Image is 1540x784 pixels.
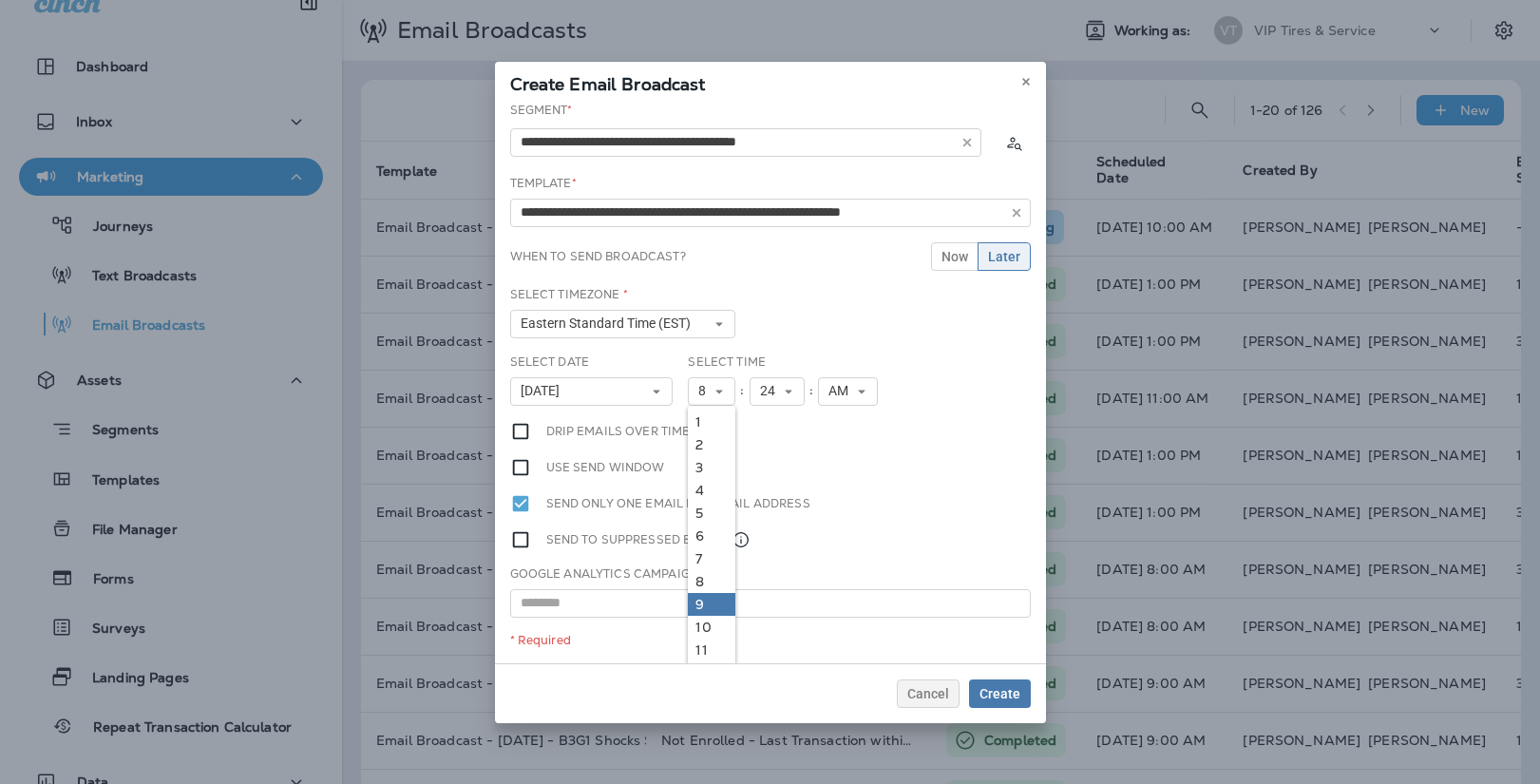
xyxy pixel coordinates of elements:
[688,547,735,570] a: 7
[688,479,735,502] a: 4
[688,502,735,525] a: 5
[688,456,735,479] a: 3
[907,687,949,700] span: Cancel
[828,383,856,399] span: AM
[521,316,698,332] span: Eastern Standard Time (EST)
[510,103,573,118] label: Segment
[688,377,735,406] button: 8
[805,377,818,406] div: :
[510,633,1031,648] div: * Required
[510,566,733,582] label: Google Analytics Campaign Title
[688,354,766,370] label: Select Time
[688,411,735,433] a: 1
[997,125,1031,160] button: Calculate the estimated number of emails to be sent based on selected segment. (This could take a...
[546,529,751,550] label: Send to suppressed emails.
[698,383,713,399] span: 8
[688,593,735,616] a: 9
[688,433,735,456] a: 2
[510,310,736,338] button: Eastern Standard Time (EST)
[546,493,810,514] label: Send only one email per email address
[510,377,674,406] button: [DATE]
[969,679,1031,708] button: Create
[510,354,590,370] label: Select Date
[688,639,735,661] a: 11
[818,377,878,406] button: AM
[510,249,686,264] label: When to send broadcast?
[988,250,1020,263] span: Later
[688,525,735,547] a: 6
[688,661,735,684] a: 12
[688,616,735,639] a: 10
[931,242,979,271] button: Now
[546,457,665,478] label: Use send window
[495,62,1046,102] div: Create Email Broadcast
[978,242,1031,271] button: Later
[897,679,960,708] button: Cancel
[521,383,567,399] span: [DATE]
[750,377,805,406] button: 24
[941,250,968,263] span: Now
[688,570,735,593] a: 8
[979,687,1020,700] span: Create
[760,383,783,399] span: 24
[510,176,577,191] label: Template
[735,377,749,406] div: :
[546,421,691,442] label: Drip emails over time
[510,287,628,302] label: Select Timezone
